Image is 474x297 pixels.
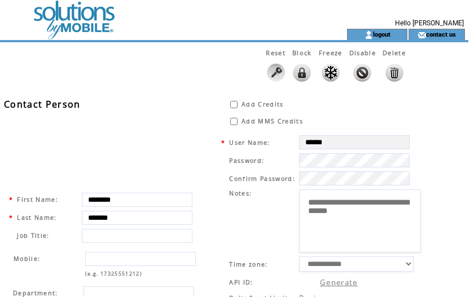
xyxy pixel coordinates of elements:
[385,64,403,82] img: This feature will disable any activity and delete all data without a restore option.
[349,48,376,57] span: This feature will disable any activity. No credits, Landing Pages or Mobile Websites will work. T...
[426,30,456,38] a: contact us
[229,189,252,197] span: Notes:
[17,232,49,240] span: Job Title:
[373,30,390,38] a: logout
[17,196,58,203] span: First Name:
[322,64,340,82] img: This feature will Freeze any activity. No credits, Landing Pages or Mobile Websites will work. Th...
[229,139,270,147] span: User Name:
[293,64,311,82] img: This feature will lock the ability to login to the system. All activity will remain live such as ...
[17,214,56,221] span: Last Name:
[365,30,373,39] img: account_icon.gif
[383,48,406,57] span: This feature will disable any activity and delete all data without a restore option.
[242,117,303,125] span: Add MMS Credits
[85,270,142,277] span: (e.g. 17325551212)
[395,19,464,27] span: Hello [PERSON_NAME]
[229,157,264,165] span: Password:
[4,98,81,110] span: Contact Person
[229,278,253,286] span: API ID:
[13,289,58,297] span: Department:
[229,175,295,183] span: Confirm Password:
[242,100,284,108] span: Add Credits
[319,48,343,57] span: This feature will Freeze any activity. No credits, Landing Pages or Mobile Websites will work. Th...
[267,64,285,82] img: Click to reset this user password
[320,277,358,287] a: Generate
[292,48,312,57] span: This feature will lock the ability to login to the system. All activity will remain live such as ...
[266,48,286,57] span: Reset this user password
[14,255,40,263] span: Mobile:
[353,64,371,82] img: This feature will disable any activity. No credits, Landing Pages or Mobile Websites will work. T...
[229,260,267,268] span: Time zone:
[418,30,426,39] img: contact_us_icon.gif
